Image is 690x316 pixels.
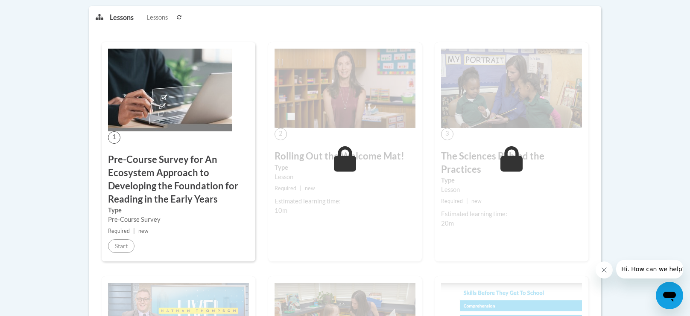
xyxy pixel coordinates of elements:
span: Lessons [146,13,168,22]
span: Hi. How can we help? [5,6,69,13]
div: Lesson [441,185,582,194]
h3: The Sciences Behind the Practices [441,150,582,176]
p: Lessons [110,13,134,22]
span: 10m [275,207,287,214]
iframe: Message from company [616,260,683,278]
span: 3 [441,128,453,140]
label: Type [275,163,415,172]
img: Course Image [108,49,232,131]
iframe: Close message [596,261,613,278]
span: | [466,198,468,204]
span: Required [108,228,130,234]
img: Course Image [275,49,415,128]
h3: Pre-Course Survey for An Ecosystem Approach to Developing the Foundation for Reading in the Early... [108,153,249,206]
span: 1 [108,131,120,144]
div: Estimated learning time: [441,209,582,219]
label: Type [441,176,582,185]
span: 2 [275,128,287,140]
img: Course Image [441,49,582,128]
span: new [471,198,482,204]
div: Pre-Course Survey [108,215,249,224]
iframe: Button to launch messaging window [656,282,683,309]
button: Start [108,239,134,253]
span: | [133,228,135,234]
span: new [305,185,315,191]
span: 20m [441,220,454,227]
label: Type [108,206,249,215]
span: Required [275,185,296,191]
div: Estimated learning time: [275,197,415,206]
div: Lesson [275,172,415,182]
span: | [300,185,301,191]
span: new [138,228,149,234]
h3: Rolling Out the Welcome Mat! [275,150,415,163]
span: Required [441,198,463,204]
